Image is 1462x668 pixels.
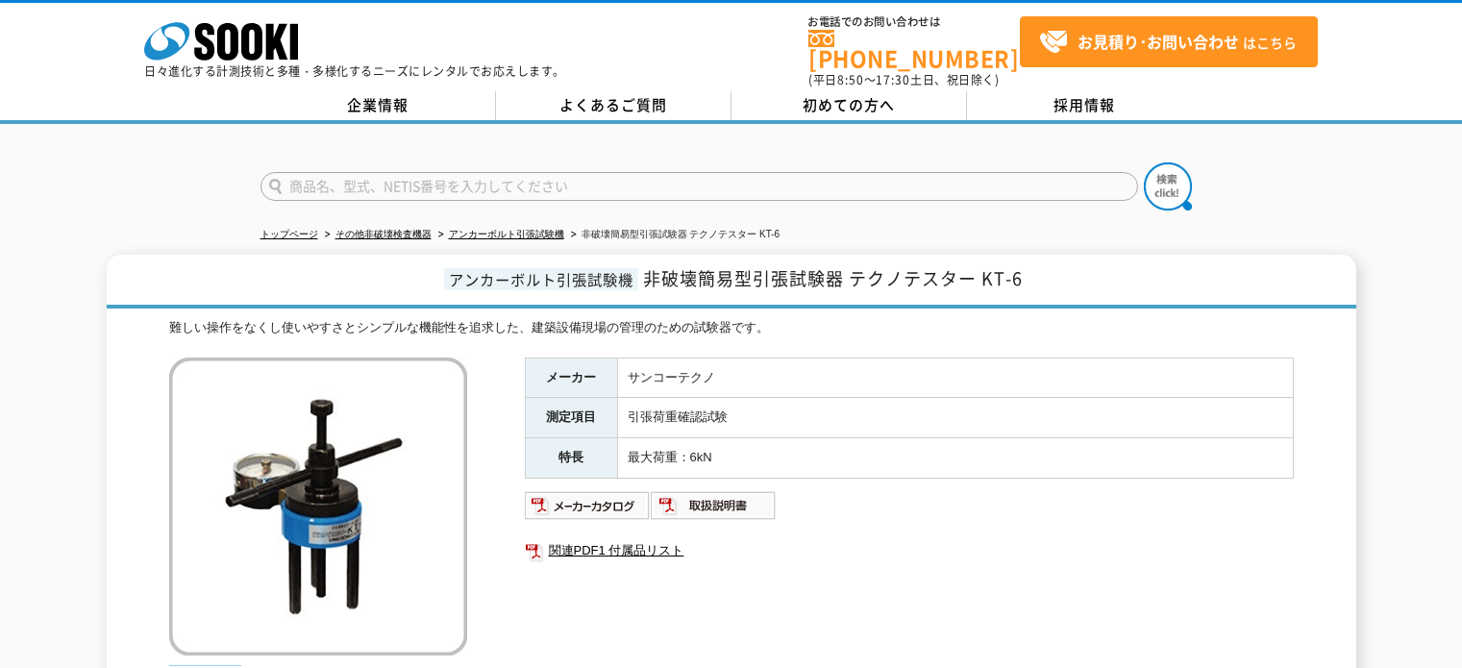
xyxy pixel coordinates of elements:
span: 初めての方へ [803,94,895,115]
th: メーカー [525,358,617,398]
p: 日々進化する計測技術と多種・多様化するニーズにレンタルでお応えします。 [144,65,565,77]
img: 非破壊簡易型引張試験器 テクノテスター KT-6 [169,358,467,656]
td: 最大荷重：6kN [617,438,1293,479]
th: 測定項目 [525,398,617,438]
a: 採用情報 [967,91,1202,120]
span: 17:30 [876,71,910,88]
span: 8:50 [837,71,864,88]
a: 企業情報 [260,91,496,120]
th: 特長 [525,438,617,479]
a: [PHONE_NUMBER] [808,30,1020,69]
a: アンカーボルト引張試験機 [449,229,564,239]
a: その他非破壊検査機器 [335,229,432,239]
td: 引張荷重確認試験 [617,398,1293,438]
img: 取扱説明書 [651,490,777,521]
span: (平日 ～ 土日、祝日除く) [808,71,999,88]
li: 非破壊簡易型引張試験器 テクノテスター KT-6 [567,225,781,245]
div: 難しい操作をなくし使いやすさとシンプルな機能性を追求した、建築設備現場の管理のための試験器です。 [169,318,1294,338]
a: トップページ [260,229,318,239]
span: お電話でのお問い合わせは [808,16,1020,28]
td: サンコーテクノ [617,358,1293,398]
a: お見積り･お問い合わせはこちら [1020,16,1318,67]
input: 商品名、型式、NETIS番号を入力してください [260,172,1138,201]
img: メーカーカタログ [525,490,651,521]
span: はこちら [1039,28,1297,57]
span: 非破壊簡易型引張試験器 テクノテスター KT-6 [643,265,1023,291]
a: 関連PDF1 付属品リスト [525,538,1294,563]
span: アンカーボルト引張試験機 [444,268,638,290]
a: 初めての方へ [731,91,967,120]
strong: お見積り･お問い合わせ [1078,30,1239,53]
a: よくあるご質問 [496,91,731,120]
a: メーカーカタログ [525,503,651,517]
img: btn_search.png [1144,162,1192,210]
a: 取扱説明書 [651,503,777,517]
